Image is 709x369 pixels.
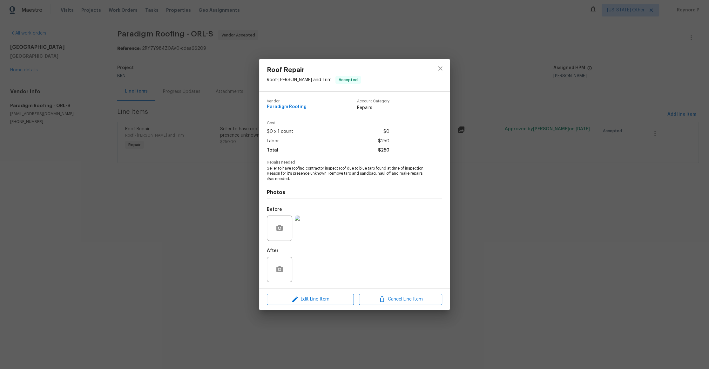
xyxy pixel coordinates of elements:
span: Roof - [PERSON_NAME] and Trim [267,78,332,82]
span: $0 x 1 count [267,127,293,136]
button: Cancel Line Item [359,294,442,305]
h4: Photos [267,189,442,196]
span: $250 [378,137,389,146]
span: Repairs needed [267,160,442,165]
span: $250 [378,146,389,155]
span: Paradigm Roofing [267,105,307,109]
button: Edit Line Item [267,294,354,305]
span: Cancel Line Item [361,295,440,303]
span: Repairs [357,105,389,111]
span: Roof Repair [267,67,361,74]
button: close [433,61,448,76]
h5: After [267,249,279,253]
span: Seller to have roofing contractor inspect roof due to blue tarp found at time of inspection. Reas... [267,166,425,182]
h5: Before [267,207,282,212]
span: Vendor [267,99,307,103]
span: Edit Line Item [269,295,352,303]
span: $0 [383,127,389,136]
span: Accepted [336,77,360,83]
span: Labor [267,137,279,146]
span: Account Category [357,99,389,103]
span: Cost [267,121,389,125]
span: Total [267,146,278,155]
